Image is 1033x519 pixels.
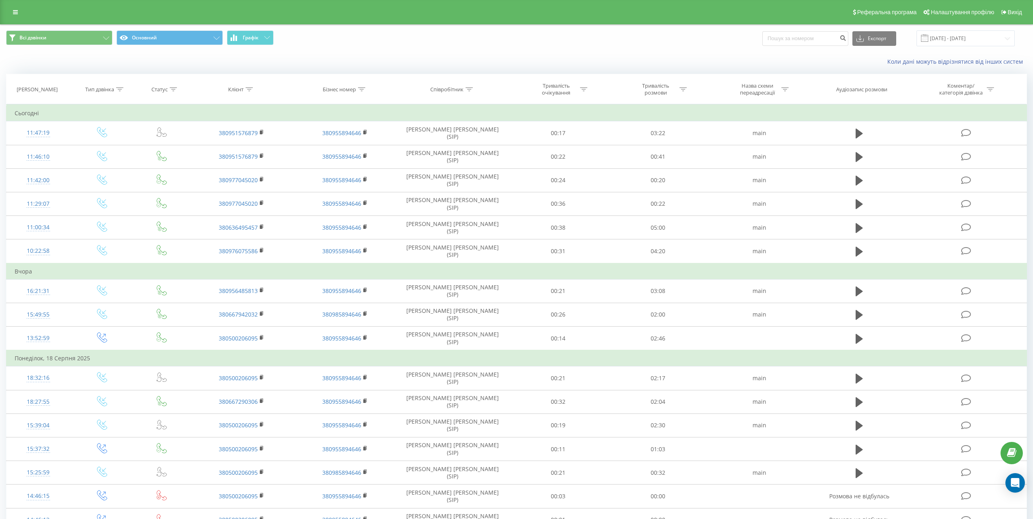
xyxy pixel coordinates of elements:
td: main [707,279,811,303]
a: 380500206095 [219,421,258,429]
td: main [707,303,811,326]
a: 380955894646 [322,374,361,382]
td: 00:32 [608,461,707,485]
td: [PERSON_NAME] [PERSON_NAME] (SIP) [397,437,509,461]
td: 00:00 [608,485,707,508]
div: 11:47:19 [15,125,62,141]
td: [PERSON_NAME] [PERSON_NAME] (SIP) [397,303,509,326]
a: 380977045020 [219,200,258,207]
td: 02:00 [608,303,707,326]
a: 380955894646 [322,247,361,255]
a: 380956485813 [219,287,258,295]
td: main [707,366,811,390]
a: 380500206095 [219,374,258,382]
a: 380500206095 [219,445,258,453]
span: Всі дзвінки [19,34,46,41]
div: 11:46:10 [15,149,62,165]
td: 00:41 [608,145,707,168]
div: Тривалість очікування [535,82,578,96]
td: [PERSON_NAME] [PERSON_NAME] (SIP) [397,121,509,145]
div: Open Intercom Messenger [1005,473,1025,493]
a: 380955894646 [322,287,361,295]
td: Понеділок, 18 Серпня 2025 [6,350,1027,366]
a: 380985894646 [322,469,361,476]
div: Тип дзвінка [85,86,114,93]
a: 380955894646 [322,129,361,137]
div: 15:39:04 [15,418,62,433]
td: main [707,239,811,263]
span: Реферальна програма [857,9,917,15]
div: 15:25:59 [15,465,62,480]
div: 11:29:07 [15,196,62,212]
a: 380955894646 [322,492,361,500]
td: 01:03 [608,437,707,461]
td: 00:21 [509,461,608,485]
span: Розмова не відбулась [829,492,889,500]
td: 00:21 [509,279,608,303]
div: 16:21:31 [15,283,62,299]
td: 00:24 [509,168,608,192]
a: 380955894646 [322,176,361,184]
td: 03:22 [608,121,707,145]
td: 00:21 [509,366,608,390]
td: 00:26 [509,303,608,326]
td: [PERSON_NAME] [PERSON_NAME] (SIP) [397,461,509,485]
div: 15:37:32 [15,441,62,457]
td: [PERSON_NAME] [PERSON_NAME] (SIP) [397,239,509,263]
div: Коментар/категорія дзвінка [937,82,985,96]
div: 10:22:58 [15,243,62,259]
div: 11:42:00 [15,172,62,188]
td: 02:46 [608,327,707,351]
td: 00:03 [509,485,608,508]
button: Експорт [852,31,896,46]
td: 00:11 [509,437,608,461]
td: main [707,390,811,413]
td: 02:04 [608,390,707,413]
td: 00:31 [509,239,608,263]
span: Налаштування профілю [931,9,994,15]
td: [PERSON_NAME] [PERSON_NAME] (SIP) [397,145,509,168]
div: Назва схеми переадресації [736,82,779,96]
td: [PERSON_NAME] [PERSON_NAME] (SIP) [397,390,509,413]
span: Графік [243,35,259,41]
a: 380977045020 [219,176,258,184]
a: 380667942032 [219,310,258,318]
div: 18:27:55 [15,394,62,410]
td: 00:32 [509,390,608,413]
td: 00:22 [509,145,608,168]
td: [PERSON_NAME] [PERSON_NAME] (SIP) [397,327,509,351]
td: [PERSON_NAME] [PERSON_NAME] (SIP) [397,366,509,390]
button: Основний [116,30,223,45]
td: 00:17 [509,121,608,145]
td: 00:14 [509,327,608,351]
div: 14:46:15 [15,488,62,504]
td: 03:08 [608,279,707,303]
td: 02:30 [608,413,707,437]
a: 380500206095 [219,334,258,342]
td: main [707,192,811,215]
td: 00:19 [509,413,608,437]
a: 380951576879 [219,153,258,160]
a: 380667290306 [219,398,258,405]
td: main [707,461,811,485]
td: main [707,121,811,145]
td: 00:20 [608,168,707,192]
td: Сьогодні [6,105,1027,121]
a: 380955894646 [322,334,361,342]
td: [PERSON_NAME] [PERSON_NAME] (SIP) [397,279,509,303]
a: 380500206095 [219,469,258,476]
button: Графік [227,30,274,45]
a: 380985894646 [322,310,361,318]
td: main [707,168,811,192]
a: 380955894646 [322,224,361,231]
td: [PERSON_NAME] [PERSON_NAME] (SIP) [397,192,509,215]
div: [PERSON_NAME] [17,86,58,93]
a: 380955894646 [322,398,361,405]
td: main [707,413,811,437]
div: Тривалість розмови [634,82,677,96]
a: 380955894646 [322,153,361,160]
div: 11:00:34 [15,220,62,235]
a: 380976075586 [219,247,258,255]
td: main [707,145,811,168]
td: Вчора [6,263,1027,280]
